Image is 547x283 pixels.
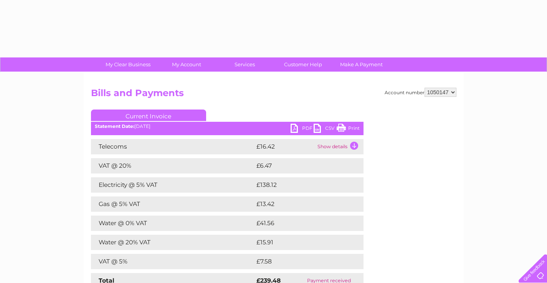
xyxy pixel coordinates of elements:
[91,88,456,102] h2: Bills and Payments
[254,139,316,154] td: £16.42
[254,235,347,250] td: £15.91
[330,57,393,72] a: Make A Payment
[91,110,206,121] a: Current Invoice
[254,158,345,173] td: £6.47
[91,124,364,129] div: [DATE]
[91,235,254,250] td: Water @ 20% VAT
[91,196,254,212] td: Gas @ 5% VAT
[314,124,337,135] a: CSV
[91,254,254,269] td: VAT @ 5%
[254,254,345,269] td: £7.58
[271,57,335,72] a: Customer Help
[337,124,360,135] a: Print
[385,88,456,97] div: Account number
[254,216,347,231] td: £41.56
[91,216,254,231] td: Water @ 0% VAT
[91,177,254,193] td: Electricity @ 5% VAT
[254,196,347,212] td: £13.42
[291,124,314,135] a: PDF
[213,57,276,72] a: Services
[91,139,254,154] td: Telecoms
[316,139,364,154] td: Show details
[155,57,218,72] a: My Account
[96,57,160,72] a: My Clear Business
[254,177,349,193] td: £138.12
[95,123,134,129] b: Statement Date:
[91,158,254,173] td: VAT @ 20%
